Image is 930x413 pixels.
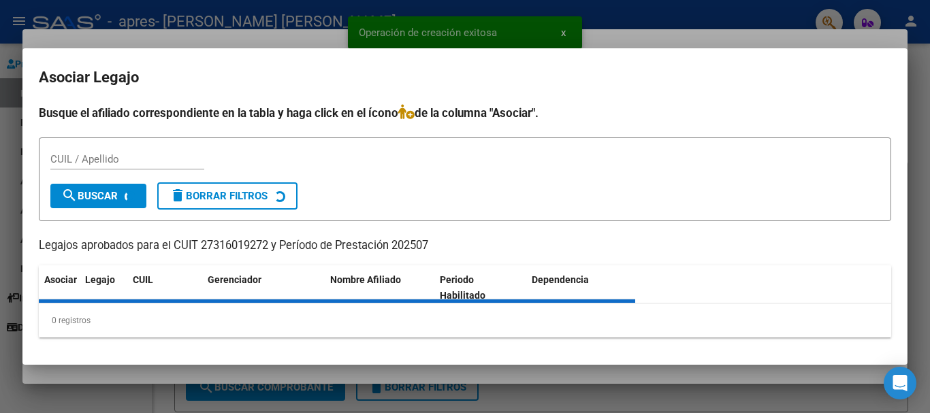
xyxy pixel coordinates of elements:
p: Legajos aprobados para el CUIT 27316019272 y Período de Prestación 202507 [39,237,891,254]
button: Borrar Filtros [157,182,298,210]
datatable-header-cell: Gerenciador [202,265,325,310]
datatable-header-cell: CUIL [127,265,202,310]
datatable-header-cell: Nombre Afiliado [325,265,434,310]
div: Open Intercom Messenger [884,367,916,399]
span: Borrar Filtros [170,190,268,202]
datatable-header-cell: Dependencia [526,265,636,310]
button: Buscar [50,184,146,208]
span: Buscar [61,190,118,202]
span: Dependencia [532,274,589,285]
span: Nombre Afiliado [330,274,401,285]
span: Gerenciador [208,274,261,285]
mat-icon: search [61,187,78,203]
span: Legajo [85,274,115,285]
h4: Busque el afiliado correspondiente en la tabla y haga click en el ícono de la columna "Asociar". [39,104,891,122]
span: Asociar [44,274,77,285]
datatable-header-cell: Legajo [80,265,127,310]
div: 0 registros [39,303,891,337]
datatable-header-cell: Periodo Habilitado [434,265,526,310]
datatable-header-cell: Asociar [39,265,80,310]
span: CUIL [133,274,153,285]
h2: Asociar Legajo [39,65,891,90]
mat-icon: delete [170,187,186,203]
span: Periodo Habilitado [440,274,485,301]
